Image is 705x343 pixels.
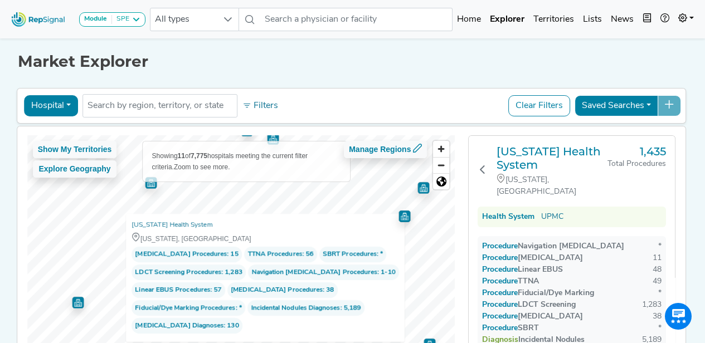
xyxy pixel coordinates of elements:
strong: Module [84,16,107,22]
div: 1,283 [642,299,662,311]
h3: 1,435 [607,145,666,158]
div: 38 [653,311,662,322]
a: Territories [529,8,578,31]
div: SBRT [482,322,539,334]
div: 11 [653,252,662,264]
span: : 130 [132,318,242,334]
span: Procedure [493,242,518,251]
h1: Market Explorer [18,52,688,71]
input: Search by region, territory, or state [87,99,232,112]
span: Procedure [493,254,518,262]
span: : 15 [132,247,242,262]
span: Fiducial/Dye Marking Procedures [135,302,235,313]
div: [MEDICAL_DATA] [482,311,583,322]
a: News [606,8,638,31]
div: Map marker [417,182,429,194]
span: Reset zoom [433,174,449,189]
div: Total Procedures [607,158,666,170]
button: ModuleSPE [79,12,145,27]
button: Intel Book [638,8,656,31]
div: TTNA [482,276,539,287]
div: 49 [653,276,662,287]
span: Incidental Nodules Diagnoses [251,302,340,313]
span: SBRT Procedures [323,249,377,260]
span: TTNA Procedures [247,249,302,260]
span: [MEDICAL_DATA] Procedures [135,249,227,260]
span: : 38 [227,282,337,298]
div: [US_STATE], [GEOGRAPHIC_DATA] [497,174,607,198]
span: : 57 [132,282,225,298]
a: UPMC [541,211,563,223]
button: Zoom in [433,141,449,157]
span: Procedure [493,312,518,321]
span: : 5,189 [247,300,364,316]
span: Zoom to see more. [174,163,230,171]
div: 48 [653,264,662,276]
b: 7,775 [191,152,207,160]
span: Procedure [493,266,518,274]
a: Lists [578,8,606,31]
button: Explore Geography [33,160,117,178]
button: Clear Filters [508,95,570,116]
span: Procedure [493,301,518,309]
span: [MEDICAL_DATA] Diagnoses [135,320,223,331]
a: [US_STATE] Health System [497,145,607,171]
span: Zoom out [433,158,449,173]
div: [US_STATE], [GEOGRAPHIC_DATA] [132,233,399,244]
div: Map marker [267,133,279,145]
button: Hospital [24,95,78,116]
div: Navigation [MEDICAL_DATA] [482,241,624,252]
span: [MEDICAL_DATA] Procedures [231,285,323,296]
button: Reset bearing to north [433,173,449,189]
div: Map marker [145,177,157,189]
span: Procedure [493,289,518,297]
button: Saved Searches [575,95,658,116]
a: [US_STATE] Health System [132,219,212,231]
button: Manage Regions [344,141,427,158]
span: : 56 [244,247,317,262]
b: 11 [178,152,185,160]
span: Navigation [MEDICAL_DATA] Procedures [251,267,377,278]
div: Map marker [398,210,410,222]
span: : 1,283 [132,264,246,280]
div: Health System [482,211,534,223]
div: SPE [112,15,129,24]
span: : 1-10 [247,264,398,280]
span: Linear EBUS Procedures [135,285,210,296]
a: Home [453,8,485,31]
div: Fiducial/Dye Marking [482,287,594,299]
span: All types [150,8,217,31]
input: Search a physician or facility [260,8,453,31]
span: Showing of hospitals meeting the current filter criteria. [152,152,308,171]
button: Filters [240,96,281,115]
a: Explorer [485,8,529,31]
button: Zoom out [433,157,449,173]
span: Procedure [493,277,518,286]
button: Show My Territories [33,141,117,158]
span: Procedure [493,324,518,332]
div: Map marker [241,125,252,136]
div: LDCT Screening [482,299,576,311]
span: LDCT Screening Procedures [135,267,221,278]
div: Map marker [72,297,84,308]
div: [MEDICAL_DATA] [482,252,583,264]
div: Linear EBUS [482,264,563,276]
